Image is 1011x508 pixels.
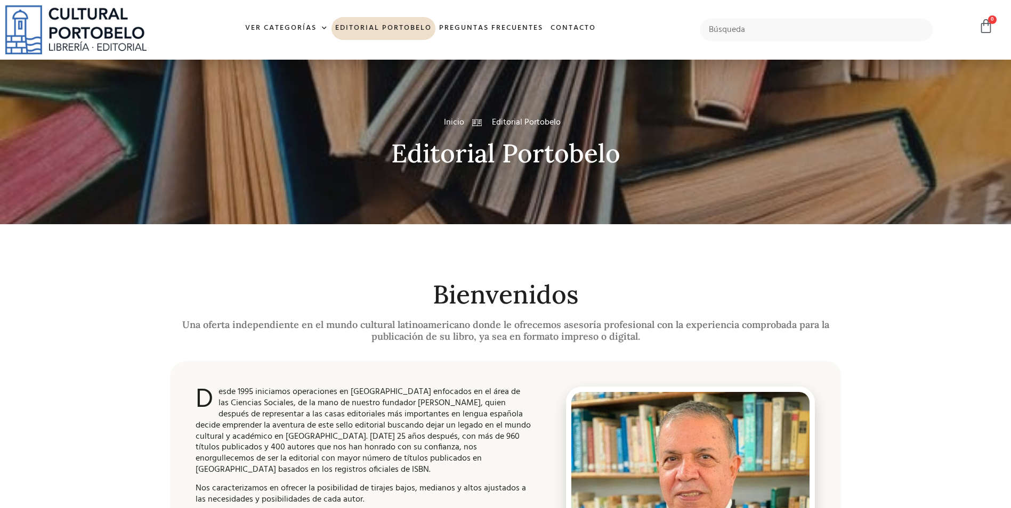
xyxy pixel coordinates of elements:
[196,387,532,475] p: esde 1995 iniciamos operaciones en [GEOGRAPHIC_DATA] enfocados en el área de las Ciencias Sociale...
[988,15,997,24] span: 0
[700,19,933,41] input: Búsqueda
[489,116,561,129] span: Editorial Portobelo
[196,387,213,413] span: D
[444,116,464,129] a: Inicio
[547,17,600,40] a: Contacto
[170,140,842,168] h2: Editorial Portobelo
[241,17,331,40] a: Ver Categorías
[435,17,547,40] a: Preguntas frecuentes
[170,319,842,342] h2: Una oferta independiente en el mundo cultural latinoamericano donde le ofrecemos asesoría profesi...
[170,281,842,309] h2: Bienvenidos
[196,483,532,505] p: Nos caracterizamos en ofrecer la posibilidad de tirajes bajos, medianos y altos ajustados a las n...
[978,19,993,34] a: 0
[331,17,435,40] a: Editorial Portobelo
